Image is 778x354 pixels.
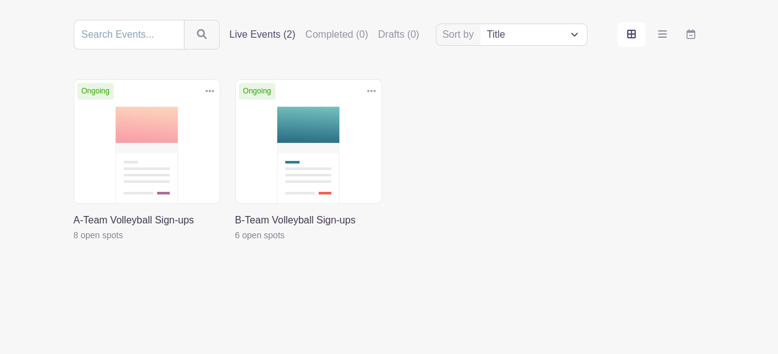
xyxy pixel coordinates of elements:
[74,20,184,50] input: Search Events...
[305,27,368,42] label: Completed (0)
[230,27,420,42] div: filters
[443,27,478,42] label: Sort by
[378,27,420,42] label: Drafts (0)
[230,27,296,42] label: Live Events (2)
[617,22,705,47] div: order and view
